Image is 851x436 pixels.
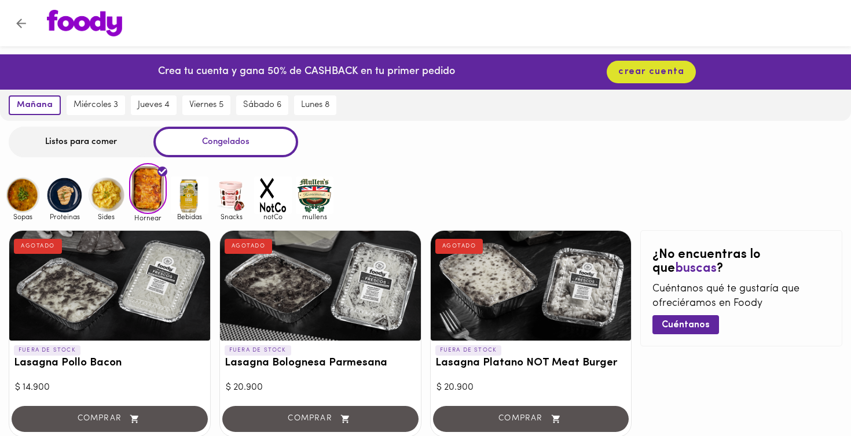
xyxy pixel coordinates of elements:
[212,176,250,214] img: Snacks
[4,176,42,214] img: Sopas
[87,213,125,220] span: Sides
[294,95,336,115] button: lunes 8
[17,100,53,110] span: mañana
[236,95,288,115] button: sábado 6
[431,231,632,341] div: Lasagna Platano NOT Meat Burger
[158,65,455,80] p: Crea tu cuenta y gana 50% de CASHBACK en tu primer pedido
[14,239,62,254] div: AGOTADO
[47,10,122,36] img: logo.png
[15,381,204,394] div: $ 14.900
[652,315,719,334] button: Cuéntanos
[254,176,292,214] img: notCo
[296,213,333,220] span: mullens
[436,381,626,394] div: $ 20.900
[225,239,273,254] div: AGOTADO
[46,176,83,214] img: Proteinas
[435,357,627,370] h3: Lasagna Platano NOT Meat Burger
[4,213,42,220] span: Sopas
[189,100,223,110] span: viernes 5
[226,381,415,394] div: $ 20.900
[7,9,35,38] button: Volver
[9,127,153,157] div: Listos para comer
[131,95,177,115] button: jueves 4
[435,345,502,356] p: FUERA DE STOCK
[607,61,696,83] button: crear cuenta
[67,95,125,115] button: miércoles 3
[14,345,80,356] p: FUERA DE STOCK
[296,176,333,214] img: mullens
[9,95,61,115] button: mañana
[225,345,291,356] p: FUERA DE STOCK
[675,262,717,275] span: buscas
[254,213,292,220] span: notCo
[784,369,839,424] iframe: Messagebird Livechat Widget
[435,239,483,254] div: AGOTADO
[243,100,281,110] span: sábado 6
[129,163,167,214] img: Hornear
[153,127,298,157] div: Congelados
[182,95,230,115] button: viernes 5
[87,176,125,214] img: Sides
[46,213,83,220] span: Proteinas
[301,100,329,110] span: lunes 8
[662,320,710,331] span: Cuéntanos
[225,357,416,370] h3: Lasagna Bolognesa Parmesana
[212,213,250,220] span: Snacks
[171,213,208,220] span: Bebidas
[74,100,118,110] span: miércoles 3
[9,231,210,341] div: Lasagna Pollo Bacon
[652,282,830,312] p: Cuéntanos qué te gustaría que ofreciéramos en Foody
[220,231,421,341] div: Lasagna Bolognesa Parmesana
[14,357,206,370] h3: Lasagna Pollo Bacon
[652,248,830,276] h2: ¿No encuentras lo que ?
[618,66,684,77] span: crear cuenta
[138,100,170,110] span: jueves 4
[171,176,208,214] img: Bebidas
[129,214,167,221] span: Hornear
